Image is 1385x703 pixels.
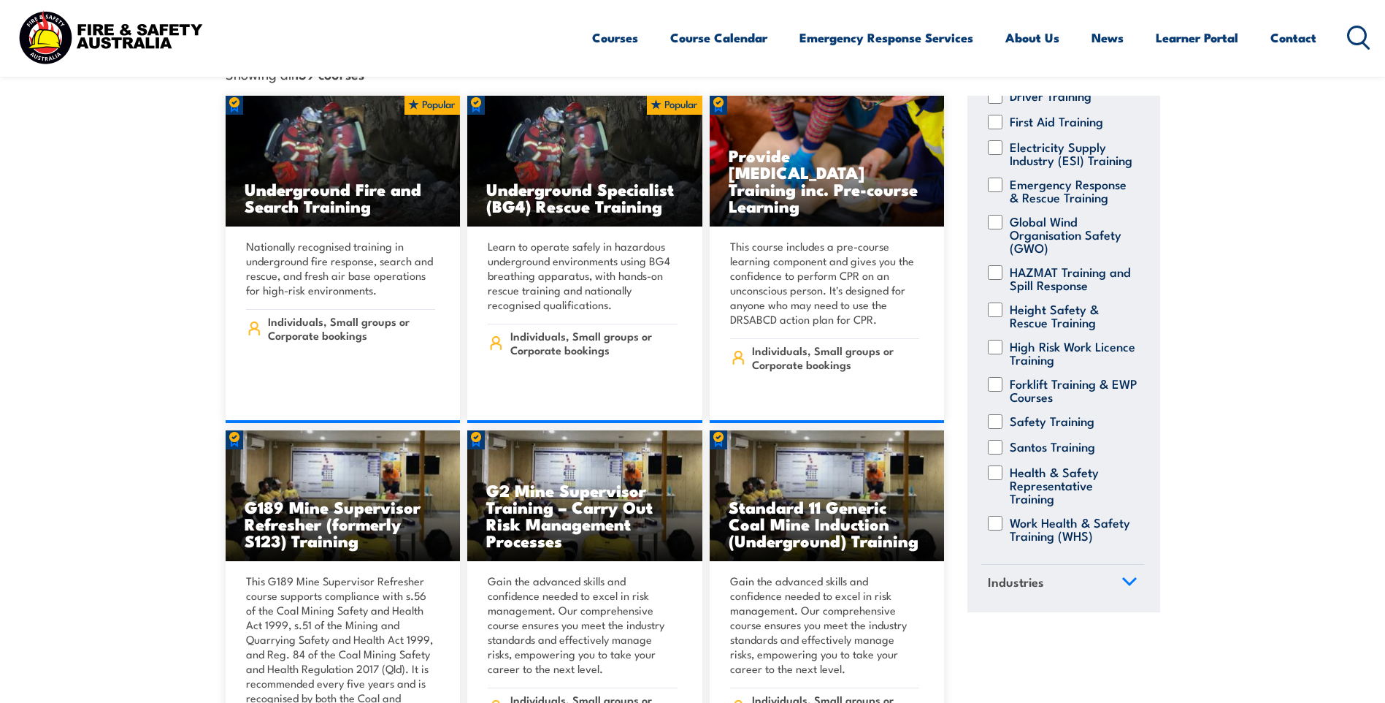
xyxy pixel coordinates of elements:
[1010,265,1137,292] label: HAZMAT Training and Spill Response
[1010,465,1137,505] label: Health & Safety Representative Training
[988,572,1044,592] span: Industries
[486,180,683,214] h3: Underground Specialist (BG4) Rescue Training
[1010,215,1137,254] label: Global Wind Organisation Safety (GWO)
[268,314,435,342] span: Individuals, Small groups or Corporate bookings
[226,96,461,227] a: Underground Fire and Search Training
[592,18,638,57] a: Courses
[1091,18,1124,57] a: News
[730,574,920,676] p: Gain the advanced skills and confidence needed to excel in risk management. Our comprehensive cou...
[710,430,945,562] img: Standard 11 Generic Coal Mine Induction (Surface) TRAINING (1)
[1010,414,1094,429] label: Safety Training
[1010,340,1137,366] label: High Risk Work Licence Training
[245,498,442,549] h3: G189 Mine Supervisor Refresher (formerly S123) Training
[710,96,945,227] a: Provide [MEDICAL_DATA] Training inc. Pre-course Learning
[226,430,461,562] img: Standard 11 Generic Coal Mine Induction (Surface) TRAINING (1)
[730,239,920,327] p: This course includes a pre-course learning component and gives you the confidence to perform CPR ...
[226,430,461,562] a: G189 Mine Supervisor Refresher (formerly S123) Training
[1010,140,1137,167] label: Electricity Supply Industry (ESI) Training
[1010,178,1137,204] label: Emergency Response & Rescue Training
[1010,89,1091,104] label: Driver Training
[981,565,1144,603] a: Industries
[467,96,702,227] a: Underground Specialist (BG4) Rescue Training
[1005,18,1059,57] a: About Us
[729,147,926,214] h3: Provide [MEDICAL_DATA] Training inc. Pre-course Learning
[510,329,678,357] span: Individuals, Small groups or Corporate bookings
[1156,18,1238,57] a: Learner Portal
[246,239,436,297] p: Nationally recognised training in underground fire response, search and rescue, and fresh air bas...
[226,96,461,227] img: Underground mine rescue
[1010,303,1137,329] label: Height Safety & Rescue Training
[799,18,973,57] a: Emergency Response Services
[1010,377,1137,403] label: Forklift Training & EWP Courses
[710,96,945,227] img: Low Voltage Rescue and Provide CPR
[1010,115,1103,129] label: First Aid Training
[1270,18,1316,57] a: Contact
[710,430,945,562] a: Standard 11 Generic Coal Mine Induction (Underground) Training
[467,430,702,562] a: G2 Mine Supervisor Training – Carry Out Risk Management Processes
[729,498,926,549] h3: Standard 11 Generic Coal Mine Induction (Underground) Training
[752,343,919,371] span: Individuals, Small groups or Corporate bookings
[1010,516,1137,542] label: Work Health & Safety Training (WHS)
[467,96,702,227] img: Underground mine rescue
[1010,440,1095,455] label: Santos Training
[486,482,683,549] h3: G2 Mine Supervisor Training – Carry Out Risk Management Processes
[488,574,678,676] p: Gain the advanced skills and confidence needed to excel in risk management. Our comprehensive cou...
[670,18,767,57] a: Course Calendar
[226,66,364,81] span: Showing all
[245,180,442,214] h3: Underground Fire and Search Training
[488,239,678,312] p: Learn to operate safely in hazardous underground environments using BG4 breathing apparatus, with...
[467,430,702,562] img: Standard 11 Generic Coal Mine Induction (Surface) TRAINING (1)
